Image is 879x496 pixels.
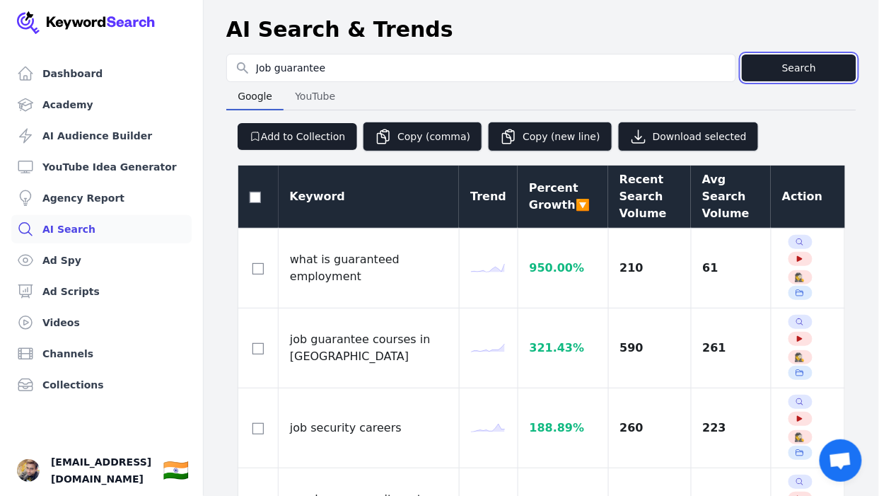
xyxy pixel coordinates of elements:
[794,352,805,363] span: 🕵️‍♀️
[529,180,597,214] div: Percent Growth 🔽
[618,122,759,151] button: Download selected
[232,86,278,106] span: Google
[794,432,805,443] span: 🕵️‍♀️
[530,340,597,357] div: 321.43 %
[226,17,453,42] h1: AI Search & Trends
[227,54,735,81] input: Search
[794,352,805,363] button: 🕵️‍♀️
[11,59,192,88] a: Dashboard
[488,122,612,151] button: Copy (new line)
[11,246,192,275] a: Ad Spy
[794,272,805,283] button: 🕵️‍♀️
[17,11,156,34] img: Your Company
[11,308,192,337] a: Videos
[11,184,192,212] a: Agency Report
[279,308,460,388] td: job guarantee courses in [GEOGRAPHIC_DATA]
[703,420,759,437] div: 223
[163,456,189,485] button: 🇮🇳
[782,188,833,205] div: Action
[11,122,192,150] a: AI Audience Builder
[279,388,460,468] td: job security careers
[530,260,597,277] div: 950.00 %
[530,420,597,437] div: 188.89 %
[703,260,759,277] div: 61
[11,340,192,368] a: Channels
[363,122,482,151] button: Copy (comma)
[11,371,192,399] a: Collections
[11,91,192,119] a: Academy
[794,272,805,283] span: 🕵️‍♀️
[620,340,680,357] div: 590
[11,277,192,306] a: Ad Scripts
[11,153,192,181] a: YouTube Idea Generator
[620,260,680,277] div: 210
[620,420,680,437] div: 260
[742,54,856,81] button: Search
[619,171,680,222] div: Recent Search Volume
[11,215,192,243] a: AI Search
[289,86,341,106] span: YouTube
[702,171,759,222] div: Avg Search Volume
[470,188,506,205] div: Trend
[17,459,40,482] button: Open user button
[703,340,759,357] div: 261
[820,439,862,482] a: Open chat
[51,454,151,488] span: [EMAIL_ADDRESS][DOMAIN_NAME]
[279,229,460,308] td: what is guaranteed employment
[794,432,805,443] button: 🕵️‍♀️
[17,459,40,482] img: Atul Sharma
[290,188,448,205] div: Keyword
[163,458,189,483] div: 🇮🇳
[238,123,357,150] button: Add to Collection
